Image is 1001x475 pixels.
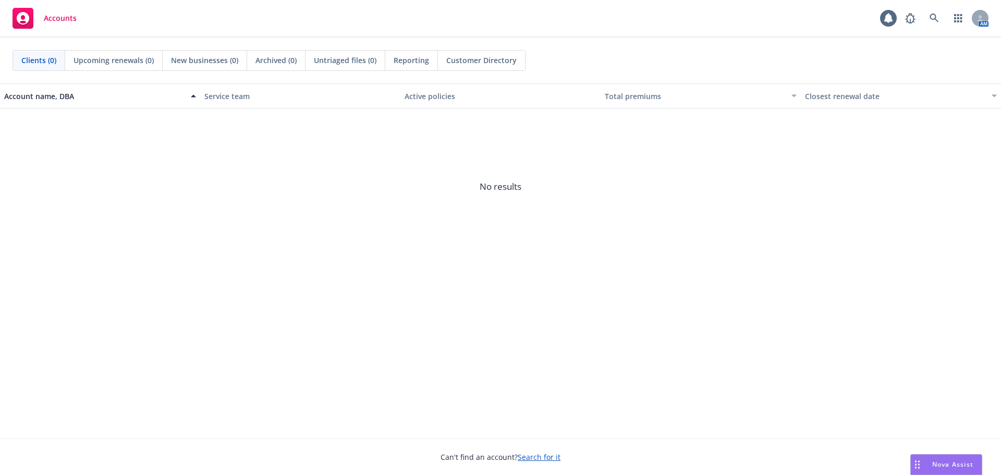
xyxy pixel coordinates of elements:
a: Report a Bug [900,8,921,29]
button: Service team [200,83,400,108]
a: Search for it [518,452,560,462]
div: Drag to move [911,455,924,474]
div: Closest renewal date [805,91,985,102]
div: Account name, DBA [4,91,185,102]
span: Customer Directory [446,55,517,66]
span: Can't find an account? [441,452,560,462]
span: New businesses (0) [171,55,238,66]
div: Active policies [405,91,596,102]
button: Active policies [400,83,601,108]
div: Total premiums [605,91,785,102]
div: Service team [204,91,396,102]
button: Total premiums [601,83,801,108]
span: Untriaged files (0) [314,55,376,66]
a: Switch app [948,8,969,29]
span: Nova Assist [932,460,973,469]
span: Accounts [44,14,77,22]
button: Nova Assist [910,454,982,475]
button: Closest renewal date [801,83,1001,108]
span: Archived (0) [255,55,297,66]
span: Upcoming renewals (0) [74,55,154,66]
a: Search [924,8,945,29]
span: Reporting [394,55,429,66]
span: Clients (0) [21,55,56,66]
a: Accounts [8,4,81,33]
